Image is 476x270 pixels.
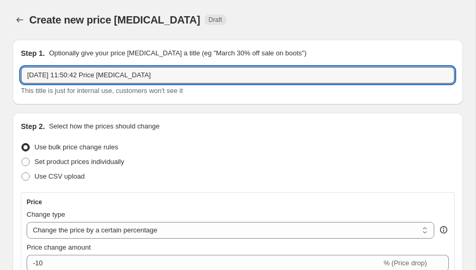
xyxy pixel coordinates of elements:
[438,225,449,235] div: help
[27,243,91,251] span: Price change amount
[34,158,124,166] span: Set product prices individually
[21,121,45,132] h2: Step 2.
[27,198,42,206] h3: Price
[21,87,183,95] span: This title is just for internal use, customers won't see it
[34,172,85,180] span: Use CSV upload
[21,48,45,58] h2: Step 1.
[29,14,200,26] span: Create new price [MEDICAL_DATA]
[384,259,427,267] span: % (Price drop)
[49,48,306,58] p: Optionally give your price [MEDICAL_DATA] a title (eg "March 30% off sale on boots")
[13,13,27,27] button: Price change jobs
[209,16,222,24] span: Draft
[21,67,455,84] input: 30% off holiday sale
[27,210,65,218] span: Change type
[34,143,118,151] span: Use bulk price change rules
[49,121,160,132] p: Select how the prices should change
